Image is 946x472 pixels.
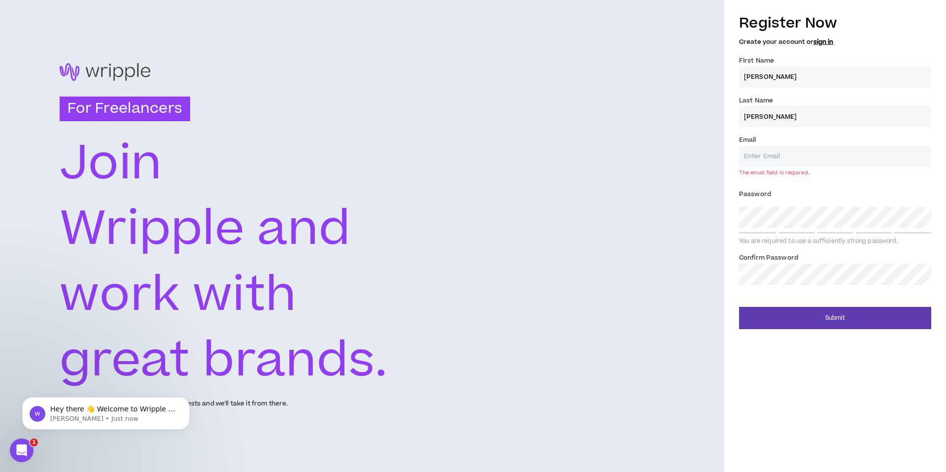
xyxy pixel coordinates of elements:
button: Submit [739,307,931,329]
label: Confirm Password [739,250,798,266]
h3: Register Now [739,13,931,34]
text: Wripple and [60,195,350,264]
iframe: Intercom live chat [10,438,34,462]
div: The email field is required. [739,169,810,176]
label: Email [739,132,756,148]
label: Last Name [739,93,773,108]
input: Enter Email [739,146,931,167]
input: Last name [739,106,931,127]
a: sign in [813,37,833,46]
div: You are required to use a sufficiently strong password. [739,237,931,245]
input: First name [739,67,931,88]
label: First Name [739,53,774,68]
text: Join [60,130,163,198]
h3: For Freelancers [60,97,190,121]
h5: Create your account or [739,38,931,45]
span: 1 [30,438,38,446]
iframe: Intercom notifications message [7,376,204,445]
text: work with [60,261,297,330]
text: great brands. [60,327,388,395]
span: Password [739,190,771,199]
